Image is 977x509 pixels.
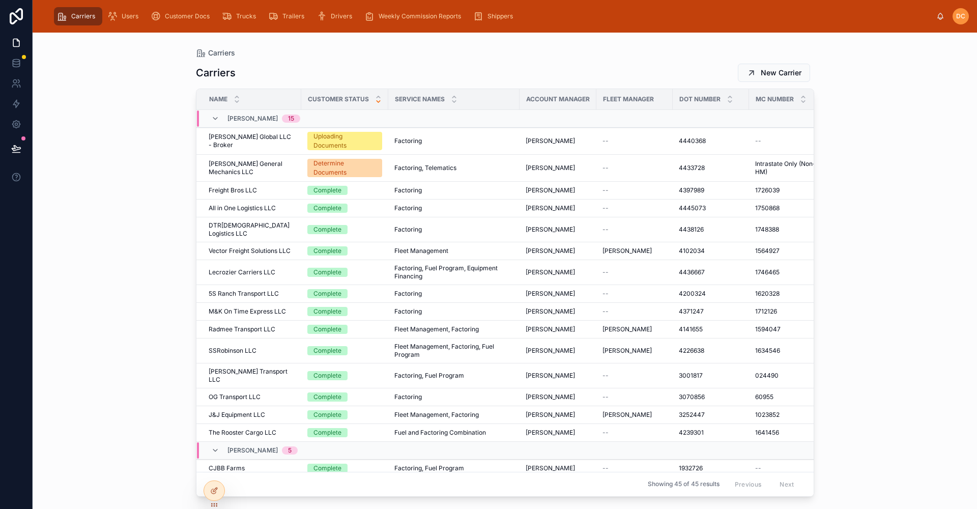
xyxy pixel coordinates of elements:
span: Fuel and Factoring Combination [394,429,486,437]
span: Account Manager [526,95,590,103]
a: CJBB Farms [209,464,295,472]
a: [PERSON_NAME] General Mechanics LLC [209,160,295,176]
a: 4397989 [679,186,743,194]
span: 1620328 [755,290,780,298]
a: [PERSON_NAME] [526,186,590,194]
a: Complete [307,268,382,277]
span: -- [602,464,609,472]
span: 1712126 [755,307,777,316]
a: 4200324 [679,290,743,298]
a: [PERSON_NAME] Transport LLC [209,367,295,384]
a: Factoring, Fuel Program, Equipment Financing [394,264,513,280]
a: [PERSON_NAME] [526,464,590,472]
a: Drivers [313,7,359,25]
span: Lecrozier Carriers LLC [209,268,275,276]
div: Complete [313,371,341,380]
div: Complete [313,346,341,355]
a: 3001817 [679,372,743,380]
span: 4141655 [679,325,703,333]
a: [PERSON_NAME] [526,429,590,437]
a: Weekly Commission Reports [361,7,468,25]
a: [PERSON_NAME] Global LLC - Broker [209,133,295,149]
a: Complete [307,186,382,195]
span: J&J Equipment LLC [209,411,265,419]
span: 3001817 [679,372,703,380]
span: Shippers [487,12,513,20]
span: Factoring [394,225,422,234]
div: 15 [288,115,294,123]
a: [PERSON_NAME] [526,247,590,255]
span: [PERSON_NAME] [526,393,575,401]
span: Radmee Transport LLC [209,325,275,333]
a: -- [602,137,667,145]
span: [PERSON_NAME] [526,464,575,472]
a: The Rooster Cargo LLC [209,429,295,437]
a: 1641456 [755,429,827,437]
a: 3252447 [679,411,743,419]
div: Determine Documents [313,159,376,177]
div: Complete [313,268,341,277]
a: -- [602,464,667,472]
a: 1634546 [755,347,827,355]
a: [PERSON_NAME] [526,325,590,333]
span: Freight Bros LLC [209,186,257,194]
a: Fleet Management [394,247,513,255]
a: 3070856 [679,393,743,401]
a: Complete [307,204,382,213]
div: Complete [313,410,341,419]
span: All in One Logistics LLC [209,204,276,212]
a: 5S Ranch Transport LLC [209,290,295,298]
a: 4436667 [679,268,743,276]
span: 1932726 [679,464,703,472]
span: [PERSON_NAME] [227,446,278,455]
a: OG Transport LLC [209,393,295,401]
a: [PERSON_NAME] [526,307,590,316]
a: -- [602,225,667,234]
span: Fleet Manager [603,95,654,103]
a: [PERSON_NAME] [526,411,590,419]
a: Complete [307,225,382,234]
a: Fleet Management, Factoring, Fuel Program [394,343,513,359]
div: Complete [313,246,341,256]
a: 1620328 [755,290,827,298]
span: -- [602,164,609,172]
a: -- [602,186,667,194]
span: Factoring [394,186,422,194]
a: Fleet Management, Factoring [394,325,513,333]
a: 1594047 [755,325,827,333]
a: Freight Bros LLC [209,186,295,194]
span: Factoring [394,204,422,212]
span: -- [602,137,609,145]
span: -- [602,290,609,298]
span: [PERSON_NAME] [526,204,575,212]
span: -- [602,429,609,437]
span: Carriers [208,48,235,58]
span: Drivers [331,12,352,20]
span: Service Names [395,95,445,103]
span: 1564927 [755,247,780,255]
a: 4438126 [679,225,743,234]
a: -- [602,307,667,316]
span: Weekly Commission Reports [379,12,461,20]
a: Customer Docs [148,7,217,25]
a: All in One Logistics LLC [209,204,295,212]
span: DTR[DEMOGRAPHIC_DATA] Logistics LLC [209,221,295,238]
a: -- [602,393,667,401]
span: [PERSON_NAME] [526,268,575,276]
a: -- [755,464,827,472]
span: [PERSON_NAME] [526,290,575,298]
span: -- [755,464,761,472]
a: Factoring [394,290,513,298]
span: [PERSON_NAME] [602,411,652,419]
a: 1023852 [755,411,827,419]
a: SSRobinson LLC [209,347,295,355]
a: 4102034 [679,247,743,255]
a: Fuel and Factoring Combination [394,429,513,437]
span: 3070856 [679,393,705,401]
span: -- [602,186,609,194]
span: -- [602,225,609,234]
span: [PERSON_NAME] [602,247,652,255]
a: Factoring [394,225,513,234]
span: -- [755,137,761,145]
